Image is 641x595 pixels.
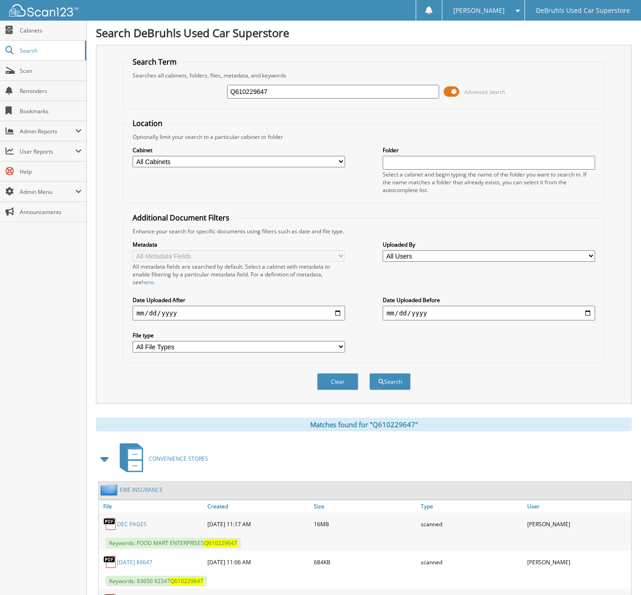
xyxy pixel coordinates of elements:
[96,418,632,431] div: Matches found for "Q610229647"
[20,87,82,95] span: Reminders
[20,127,75,135] span: Admin Reports
[103,517,117,531] img: PDF.png
[369,373,411,390] button: Search
[204,539,237,547] span: Q610229647
[418,553,525,571] div: scanned
[453,8,505,13] span: [PERSON_NAME]
[128,72,599,79] div: Searches all cabinets, folders, files, metadata, and keywords
[418,500,525,512] a: Type
[205,515,312,533] div: [DATE] 11:17 AM
[133,296,345,304] label: Date Uploaded After
[142,278,154,286] a: here
[525,553,631,571] div: [PERSON_NAME]
[525,515,631,533] div: [PERSON_NAME]
[106,576,207,586] span: Keywords: $3650 $2347
[20,168,82,176] span: Help
[99,500,205,512] a: File
[133,146,345,154] label: Cabinet
[20,148,75,155] span: User Reports
[383,241,595,248] label: Uploaded By
[536,8,630,13] span: DeBruhls Used Car Superstore
[317,373,358,390] button: Clear
[117,520,147,528] a: DEC PAGES
[106,538,241,548] span: Keywords: FOOD MART ENTERPRISES
[20,107,82,115] span: Bookmarks
[205,500,312,512] a: Created
[170,577,203,585] span: Q610229647
[418,515,525,533] div: scanned
[96,25,632,40] h1: Search DeBruhls Used Car Superstore
[149,455,208,463] span: CONVENIENCE STORES
[120,486,163,494] a: ERIE INSURANCE
[128,133,599,141] div: Optionally limit your search to a particular cabinet or folder
[133,263,345,286] div: All metadata fields are searched by default. Select a cabinet with metadata to enable filtering b...
[312,553,418,571] div: 684KB
[312,500,418,512] a: Size
[383,306,595,320] input: end
[20,47,80,55] span: Search
[20,208,82,216] span: Announcements
[128,118,167,128] legend: Location
[312,515,418,533] div: 16MB
[100,484,120,496] img: folder2.png
[464,88,505,95] span: Advanced Search
[114,441,208,477] a: CONVENIENCE STORES
[383,296,595,304] label: Date Uploaded Before
[103,555,117,569] img: PDF.png
[128,213,234,223] legend: Additional Document Filters
[383,146,595,154] label: Folder
[133,331,345,339] label: File type
[117,558,152,566] a: [DATE] $9647
[20,27,82,34] span: Cabinets
[128,57,181,67] legend: Search Term
[383,171,595,194] div: Select a cabinet and begin typing the name of the folder you want to search in. If the name match...
[133,306,345,320] input: start
[525,500,631,512] a: User
[128,227,599,235] div: Enhance your search for specific documents using filters such as date and file type.
[20,188,75,196] span: Admin Menu
[133,241,345,248] label: Metadata
[205,553,312,571] div: [DATE] 11:06 AM
[9,4,78,17] img: scan123-logo-white.svg
[20,67,82,75] span: Scan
